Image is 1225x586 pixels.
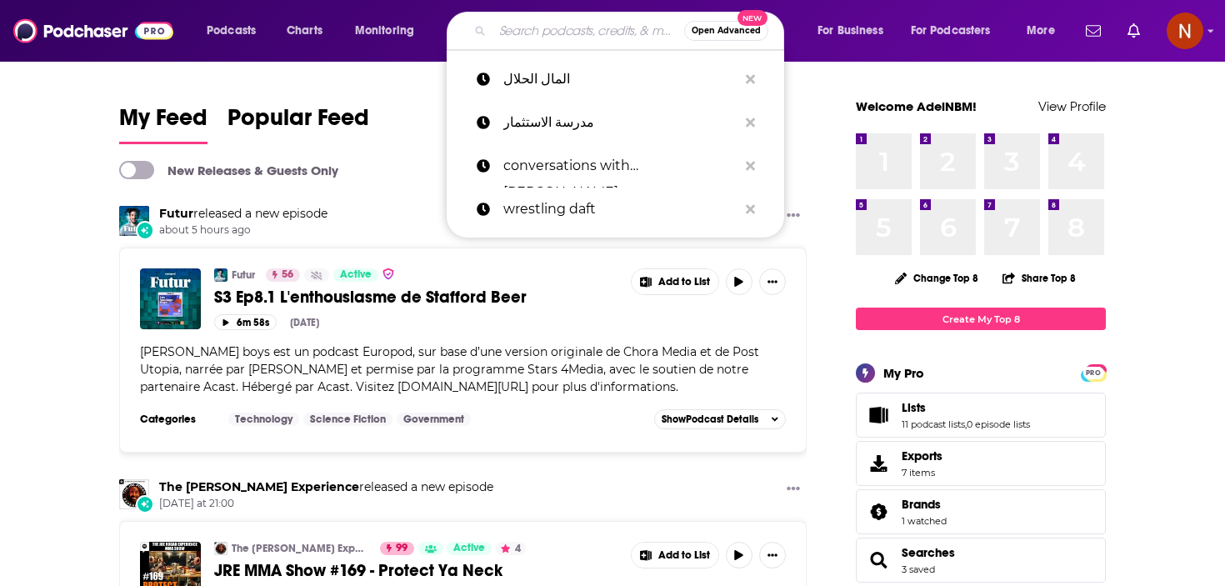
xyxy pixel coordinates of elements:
[1167,13,1203,49] button: Show profile menu
[900,18,1015,44] button: open menu
[119,103,207,144] a: My Feed
[902,497,947,512] a: Brands
[333,268,378,282] a: Active
[902,497,941,512] span: Brands
[780,479,807,500] button: Show More Button
[214,314,277,330] button: 6m 58s
[737,10,767,26] span: New
[159,223,327,238] span: about 5 hours ago
[817,19,883,43] span: For Business
[462,12,800,50] div: Search podcasts, credits, & more...
[380,542,414,555] a: 99
[214,560,502,581] span: JRE MMA Show #169 - Protect Ya Neck
[343,18,436,44] button: open menu
[862,500,895,523] a: Brands
[496,542,526,555] button: 4
[136,221,154,239] div: New Episode
[885,268,988,288] button: Change Top 8
[447,144,784,188] a: conversations with [PERSON_NAME]
[159,497,493,511] span: [DATE] at 21:00
[503,101,737,144] p: مدرسة الاستثمار
[856,441,1106,486] a: Exports
[662,413,758,425] span: Show Podcast Details
[397,413,471,426] a: Government
[140,344,759,394] span: [PERSON_NAME] boys est un podcast Europod, sur base d’une version originale de Chora Media et de ...
[503,144,737,188] p: conversations with LouLou
[965,418,967,430] span: ,
[856,98,977,114] a: Welcome AdelNBM!
[159,206,193,221] a: Futur
[856,489,1106,534] span: Brands
[492,18,684,44] input: Search podcasts, credits, & more...
[902,448,942,463] span: Exports
[290,317,319,328] div: [DATE]
[632,269,718,294] button: Show More Button
[447,188,784,231] a: wrestling daft
[856,308,1106,330] a: Create My Top 8
[119,161,338,179] a: New Releases & Guests Only
[503,188,737,231] p: wrestling daft
[214,542,227,555] img: The Joe Rogan Experience
[902,400,1030,415] a: Lists
[862,452,895,475] span: Exports
[684,21,768,41] button: Open AdvancedNew
[692,27,761,35] span: Open Advanced
[780,206,807,227] button: Show More Button
[862,403,895,427] a: Lists
[658,276,710,288] span: Add to List
[159,479,359,494] a: The Joe Rogan Experience
[759,542,786,568] button: Show More Button
[862,548,895,572] a: Searches
[382,267,395,281] img: verified Badge
[282,267,293,283] span: 56
[1167,13,1203,49] img: User Profile
[227,103,369,142] span: Popular Feed
[276,18,332,44] a: Charts
[503,58,737,101] p: المال الحلال‎
[303,413,392,426] a: Science Fiction
[266,268,300,282] a: 56
[902,467,942,478] span: 7 items
[214,268,227,282] img: Futur
[453,540,485,557] span: Active
[447,101,784,144] a: مدرسة الاستثمار
[447,58,784,101] a: المال الحلال‎
[227,103,369,144] a: Popular Feed
[214,560,619,581] a: JRE MMA Show #169 - Protect Ya Neck
[140,268,201,329] img: S3 Ep8.1 L'enthousiasme de Stafford Beer
[1015,18,1076,44] button: open menu
[195,18,277,44] button: open menu
[1083,366,1103,378] a: PRO
[902,400,926,415] span: Lists
[1083,367,1103,379] span: PRO
[136,495,154,513] div: New Episode
[232,268,255,282] a: Futur
[856,393,1106,438] span: Lists
[13,15,173,47] img: Podchaser - Follow, Share and Rate Podcasts
[159,479,493,495] h3: released a new episode
[228,413,299,426] a: Technology
[1027,19,1055,43] span: More
[355,19,414,43] span: Monitoring
[1079,17,1107,45] a: Show notifications dropdown
[658,549,710,562] span: Add to List
[902,418,965,430] a: 11 podcast lists
[967,418,1030,430] a: 0 episode lists
[214,287,619,308] a: S3 Ep8.1 L'enthousiasme de Stafford Beer
[1002,262,1077,294] button: Share Top 8
[207,19,256,43] span: Podcasts
[806,18,904,44] button: open menu
[119,479,149,509] a: The Joe Rogan Experience
[340,267,372,283] span: Active
[119,206,149,236] img: Futur
[140,413,215,426] h3: Categories
[1038,98,1106,114] a: View Profile
[1121,17,1147,45] a: Show notifications dropdown
[119,103,207,142] span: My Feed
[759,268,786,295] button: Show More Button
[856,538,1106,583] span: Searches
